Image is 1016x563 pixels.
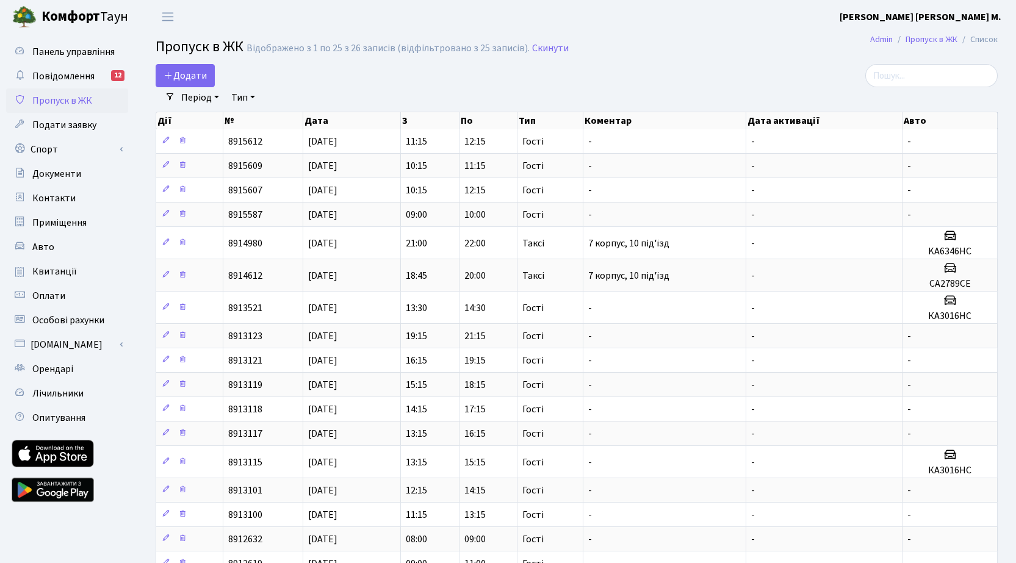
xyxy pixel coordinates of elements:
span: [DATE] [308,403,337,416]
span: [DATE] [308,237,337,250]
span: [DATE] [308,427,337,440]
span: 16:15 [464,427,486,440]
span: 11:15 [406,508,427,522]
span: - [751,329,755,343]
span: Контакти [32,192,76,205]
th: Коментар [583,112,747,129]
span: [DATE] [308,533,337,546]
th: Тип [517,112,583,129]
a: Скинути [532,43,569,54]
span: Гості [522,137,544,146]
a: Тип [226,87,260,108]
a: Контакти [6,186,128,210]
span: Документи [32,167,81,181]
span: 09:00 [406,208,427,221]
span: 8914612 [228,269,262,282]
span: Повідомлення [32,70,95,83]
h5: КА3016НС [907,310,992,322]
span: Гості [522,331,544,341]
a: Період [176,87,224,108]
a: [DOMAIN_NAME] [6,332,128,357]
a: Пропуск в ЖК [6,88,128,113]
span: - [751,533,755,546]
span: 8915612 [228,135,262,148]
a: Панель управління [6,40,128,64]
span: 21:15 [464,329,486,343]
div: 12 [111,70,124,81]
button: Переключити навігацію [153,7,183,27]
span: Пропуск в ЖК [156,36,243,57]
div: Відображено з 1 по 25 з 26 записів (відфільтровано з 25 записів). [247,43,530,54]
a: Орендарі [6,357,128,381]
span: [DATE] [308,354,337,367]
span: - [907,208,911,221]
span: 15:15 [464,456,486,469]
span: - [751,269,755,282]
span: [DATE] [308,378,337,392]
span: - [588,184,592,197]
span: - [588,354,592,367]
span: 8912632 [228,533,262,546]
span: - [907,427,911,440]
span: 11:15 [464,159,486,173]
span: 8915609 [228,159,262,173]
span: Додати [164,69,207,82]
a: Пропуск в ЖК [906,33,957,46]
span: 8913119 [228,378,262,392]
span: - [907,184,911,197]
span: 8913118 [228,403,262,416]
span: 8915587 [228,208,262,221]
span: - [588,135,592,148]
span: 18:15 [464,378,486,392]
th: № [223,112,303,129]
span: 7 корпус, 10 під'їзд [588,237,669,250]
span: 12:15 [464,135,486,148]
span: 14:15 [406,403,427,416]
span: - [588,208,592,221]
span: - [907,354,911,367]
span: - [751,484,755,497]
span: Таун [41,7,128,27]
span: Гості [522,404,544,414]
span: 20:00 [464,269,486,282]
th: По [459,112,517,129]
span: 12:15 [406,484,427,497]
a: Додати [156,64,215,87]
span: 8913115 [228,456,262,469]
span: 8913101 [228,484,262,497]
span: - [588,159,592,173]
span: Опитування [32,411,85,425]
span: 09:00 [464,533,486,546]
span: [DATE] [308,269,337,282]
span: - [907,329,911,343]
span: - [751,135,755,148]
span: 8913117 [228,427,262,440]
span: 10:15 [406,159,427,173]
h5: KA6346HC [907,246,992,257]
span: [DATE] [308,159,337,173]
span: Авто [32,240,54,254]
a: Подати заявку [6,113,128,137]
span: 14:15 [464,484,486,497]
span: - [588,378,592,392]
span: Приміщення [32,216,87,229]
span: - [751,427,755,440]
span: - [751,508,755,522]
span: 10:15 [406,184,427,197]
span: Пропуск в ЖК [32,94,92,107]
span: 19:15 [406,329,427,343]
span: [DATE] [308,301,337,315]
b: Комфорт [41,7,100,26]
span: Гості [522,534,544,544]
span: 13:15 [406,427,427,440]
span: - [907,135,911,148]
span: - [751,208,755,221]
span: - [751,378,755,392]
a: Приміщення [6,210,128,235]
span: [DATE] [308,208,337,221]
span: - [751,184,755,197]
a: Лічильники [6,381,128,406]
span: Оплати [32,289,65,303]
span: 14:30 [464,301,486,315]
span: - [751,456,755,469]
